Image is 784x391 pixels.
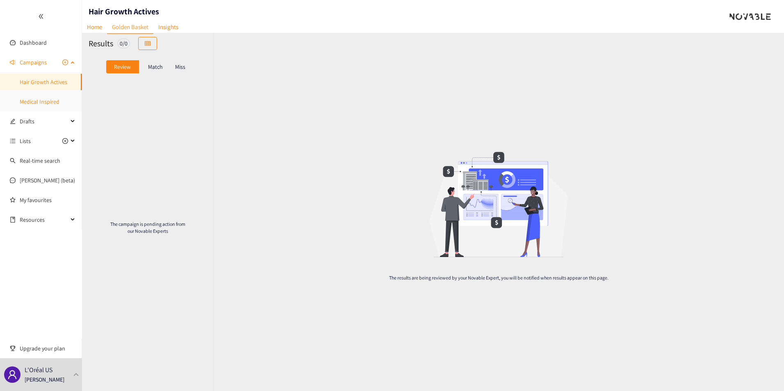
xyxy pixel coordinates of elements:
[10,118,16,124] span: edit
[148,64,163,70] p: Match
[153,20,183,33] a: Insights
[332,274,665,281] p: The results are being reviewed by your Novable Expert, you will be notified when results appear o...
[743,352,784,391] div: Chat Widget
[20,340,75,357] span: Upgrade your plan
[89,6,159,17] h1: Hair Growth Actives
[20,133,31,149] span: Lists
[10,59,16,65] span: sound
[20,192,75,208] a: My favourites
[20,113,68,130] span: Drafts
[175,64,185,70] p: Miss
[145,41,150,47] span: table
[62,59,68,65] span: plus-circle
[10,346,16,351] span: trophy
[20,177,75,184] a: [PERSON_NAME] (beta)
[117,39,130,48] div: 0 / 0
[108,221,187,234] p: The campaign is pending action from our Novable Experts
[20,78,67,86] a: Hair Growth Actives
[107,20,153,34] a: Golden Basket
[20,54,47,70] span: Campaigns
[138,37,157,50] button: table
[10,138,16,144] span: unordered-list
[25,375,64,384] p: [PERSON_NAME]
[20,211,68,228] span: Resources
[20,157,60,164] a: Real-time search
[25,365,52,375] p: L'Oréal US
[38,14,44,19] span: double-left
[89,38,113,49] h2: Results
[20,39,47,46] a: Dashboard
[62,138,68,144] span: plus-circle
[10,217,16,223] span: book
[82,20,107,33] a: Home
[20,98,59,105] a: Medical Inspired
[7,370,17,380] span: user
[114,64,131,70] p: Review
